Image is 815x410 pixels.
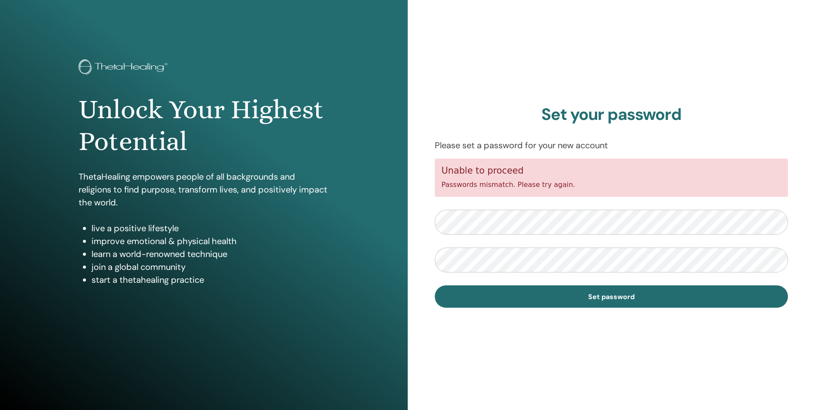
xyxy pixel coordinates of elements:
[435,139,788,152] p: Please set a password for your new account
[442,165,781,176] h5: Unable to proceed
[92,235,329,248] li: improve emotional & physical health
[92,260,329,273] li: join a global community
[79,94,329,158] h1: Unlock Your Highest Potential
[588,292,635,301] span: Set password
[435,105,788,125] h2: Set your password
[92,273,329,286] li: start a thetahealing practice
[92,222,329,235] li: live a positive lifestyle
[435,159,788,197] div: Passwords mismatch. Please try again.
[92,248,329,260] li: learn a world-renowned technique
[435,285,788,308] button: Set password
[79,170,329,209] p: ThetaHealing empowers people of all backgrounds and religions to find purpose, transform lives, a...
